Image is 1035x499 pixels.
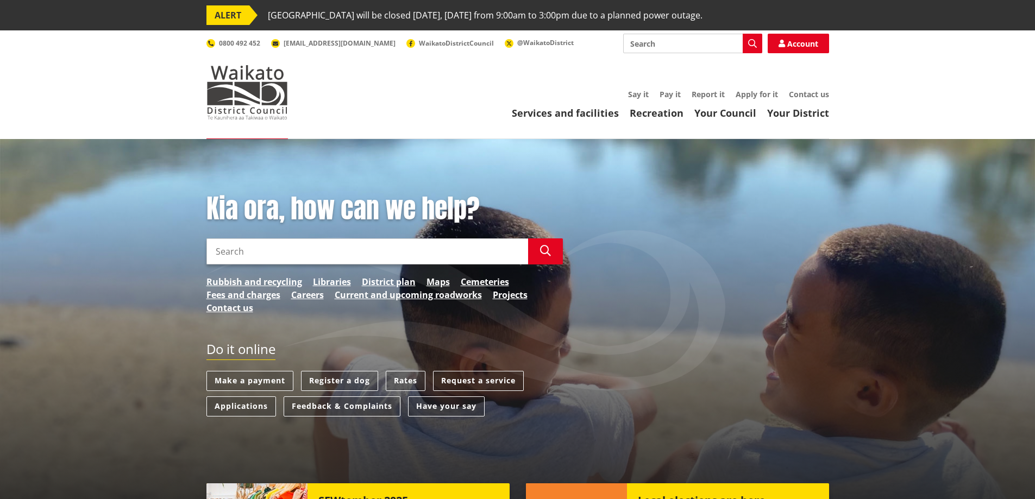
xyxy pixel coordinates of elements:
[408,396,485,416] a: Have your say
[284,396,400,416] a: Feedback & Complaints
[789,89,829,99] a: Contact us
[206,193,563,225] h1: Kia ora, how can we help?
[206,5,249,25] span: ALERT
[284,39,396,48] span: [EMAIL_ADDRESS][DOMAIN_NAME]
[206,288,280,301] a: Fees and charges
[692,89,725,99] a: Report it
[291,288,324,301] a: Careers
[426,275,450,288] a: Maps
[623,34,762,53] input: Search input
[206,65,288,119] img: Waikato District Council - Te Kaunihera aa Takiwaa o Waikato
[433,371,524,391] a: Request a service
[335,288,482,301] a: Current and upcoming roadworks
[768,34,829,53] a: Account
[406,39,494,48] a: WaikatoDistrictCouncil
[660,89,681,99] a: Pay it
[362,275,416,288] a: District plan
[206,371,293,391] a: Make a payment
[630,106,683,119] a: Recreation
[301,371,378,391] a: Register a dog
[628,89,649,99] a: Say it
[505,38,574,47] a: @WaikatoDistrict
[736,89,778,99] a: Apply for it
[517,38,574,47] span: @WaikatoDistrict
[219,39,260,48] span: 0800 492 452
[493,288,528,301] a: Projects
[206,396,276,416] a: Applications
[767,106,829,119] a: Your District
[461,275,509,288] a: Cemeteries
[206,39,260,48] a: 0800 492 452
[206,275,302,288] a: Rubbish and recycling
[206,342,275,361] h2: Do it online
[313,275,351,288] a: Libraries
[206,301,253,314] a: Contact us
[268,5,702,25] span: [GEOGRAPHIC_DATA] will be closed [DATE], [DATE] from 9:00am to 3:00pm due to a planned power outage.
[206,238,528,264] input: Search input
[512,106,619,119] a: Services and facilities
[271,39,396,48] a: [EMAIL_ADDRESS][DOMAIN_NAME]
[419,39,494,48] span: WaikatoDistrictCouncil
[386,371,425,391] a: Rates
[694,106,756,119] a: Your Council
